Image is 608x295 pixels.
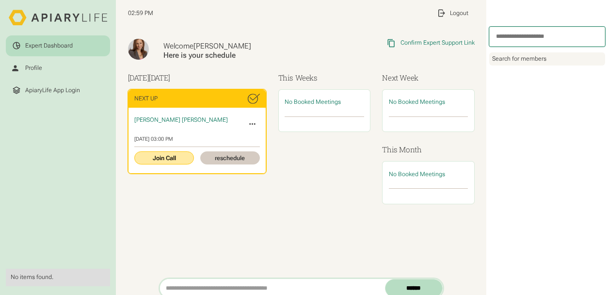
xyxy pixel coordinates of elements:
h3: This Weeks [278,72,370,83]
div: Here is your schedule [163,51,318,60]
div: ApiaryLife App Login [25,87,80,94]
span: 02:59 PM [128,10,153,17]
a: Expert Dashboard [6,35,110,56]
div: Expert Dashboard [25,42,73,49]
a: ApiaryLife App Login [6,80,110,101]
a: Profile [6,58,110,79]
span: [PERSON_NAME] [193,42,251,50]
a: Logout [431,3,475,24]
h3: Next Week [382,72,474,83]
div: No items found. [11,274,105,281]
span: [PERSON_NAME] [PERSON_NAME] [134,116,228,123]
span: No Booked Meetings [285,98,341,105]
h3: [DATE] [128,72,266,83]
a: reschedule [200,151,260,164]
div: Confirm Expert Support Link [400,39,475,47]
div: Profile [25,65,42,72]
span: No Booked Meetings [389,171,445,178]
a: Join Call [134,151,194,164]
div: [DATE] 03:00 PM [134,136,260,142]
span: [DATE] [149,73,170,82]
h3: This Month [382,144,474,155]
div: Search for members [489,52,605,66]
div: Welcome [163,42,318,51]
span: No Booked Meetings [389,98,445,105]
div: Next Up [134,95,158,102]
div: Logout [450,10,468,17]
